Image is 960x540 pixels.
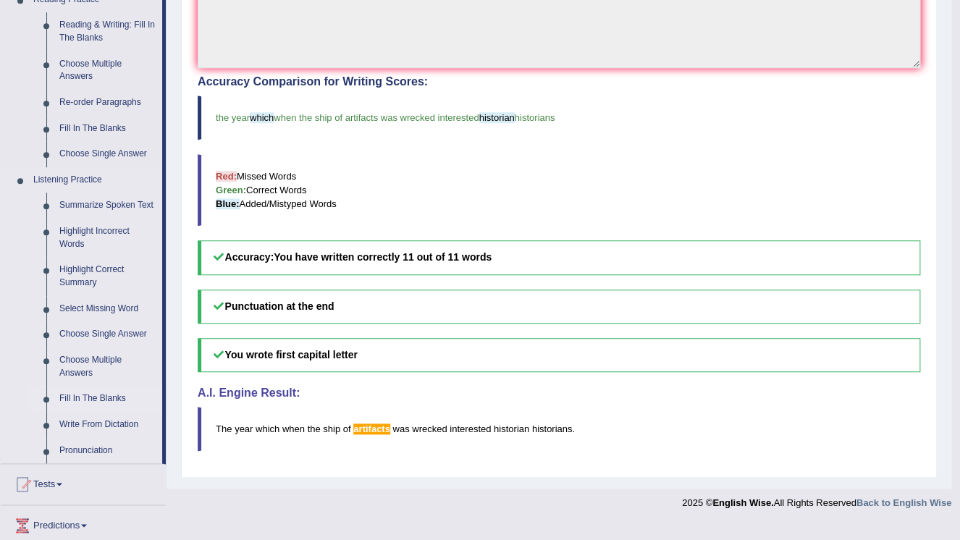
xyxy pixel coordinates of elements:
a: Fill In The Blanks [53,116,162,142]
span: historians [515,112,555,123]
a: Highlight Correct Summary [53,257,162,295]
span: historian [494,423,529,434]
span: interested [450,423,491,434]
b: Red: [216,171,237,182]
a: Fill In The Blanks [53,386,162,412]
a: Choose Single Answer [53,141,162,167]
h4: A.I. Engine Result: [198,387,920,400]
span: Possible spelling mistake. ‘artifacts’ is American English. (did you mean: artefacts) [353,423,390,434]
span: historians [532,423,573,434]
a: Re-order Paragraphs [53,90,162,116]
span: when the ship of artifacts was wrecked interested [274,112,479,123]
a: Write From Dictation [53,412,162,438]
a: Choose Single Answer [53,321,162,347]
a: Highlight Incorrect Words [53,219,162,257]
a: Listening Practice [27,167,162,193]
span: ship [323,423,340,434]
a: Choose Multiple Answers [53,347,162,386]
a: Tests [1,464,166,500]
span: when [282,423,305,434]
a: Pronunciation [53,438,162,464]
a: Summarize Spoken Text [53,193,162,219]
a: Back to English Wise [856,497,951,508]
blockquote: . [198,407,920,451]
h5: You wrote first capital letter [198,338,920,372]
span: The [216,423,232,434]
b: Green: [216,185,246,195]
h5: Accuracy: [198,240,920,274]
h4: Accuracy Comparison for Writing Scores: [198,75,920,88]
strong: English Wise. [712,497,773,508]
a: Choose Multiple Answers [53,51,162,90]
span: the [308,423,321,434]
h5: Punctuation at the end [198,290,920,324]
span: historian [479,112,515,123]
span: which [256,423,279,434]
blockquote: Missed Words Correct Words Added/Mistyped Words [198,154,920,226]
span: was [392,423,409,434]
span: year [235,423,253,434]
span: of [343,423,351,434]
span: wrecked [412,423,447,434]
span: the year [216,112,250,123]
a: Select Missing Word [53,296,162,322]
div: 2025 © All Rights Reserved [682,489,951,510]
b: Blue: [216,198,240,209]
b: You have written correctly 11 out of 11 words [274,251,492,263]
a: Reading & Writing: Fill In The Blanks [53,12,162,51]
span: which [250,112,274,123]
